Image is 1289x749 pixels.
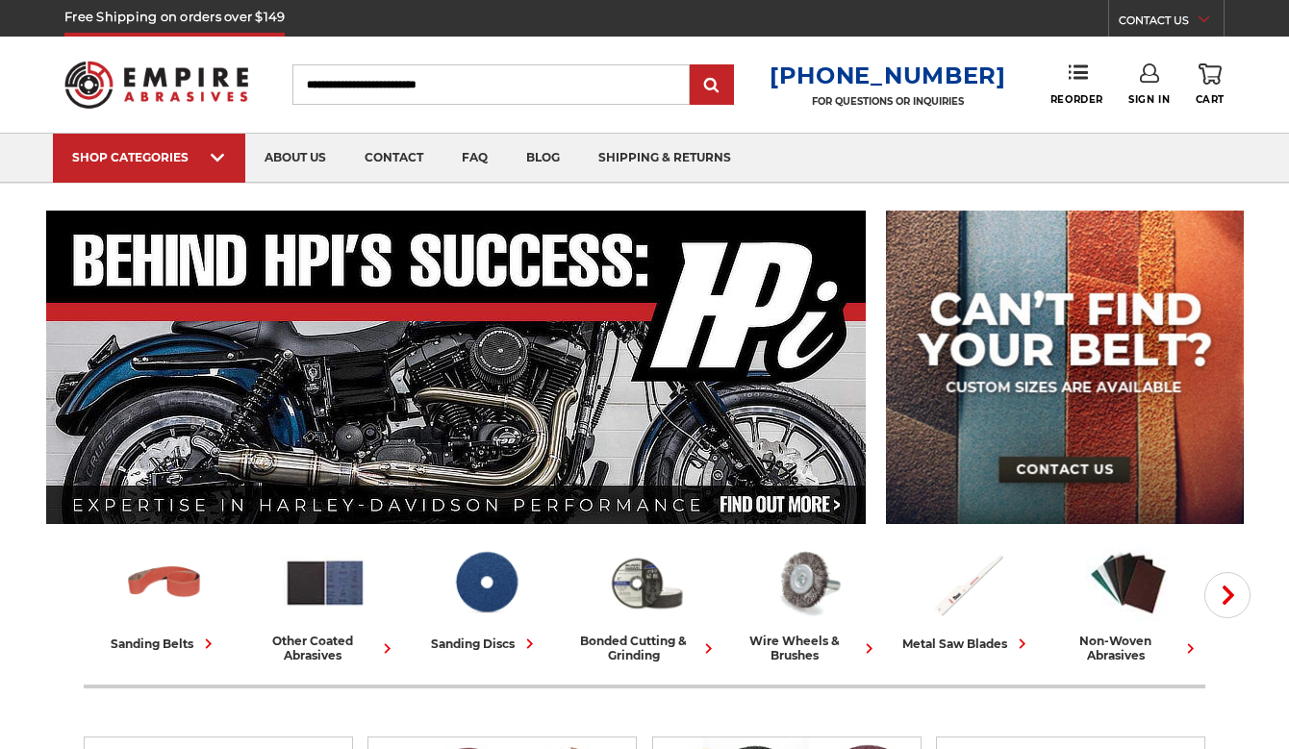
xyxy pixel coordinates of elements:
[765,541,849,624] img: Wire Wheels & Brushes
[770,62,1006,89] a: [PHONE_NUMBER]
[413,541,558,654] a: sanding discs
[283,541,367,624] img: Other Coated Abrasives
[1196,63,1225,106] a: Cart
[573,541,719,662] a: bonded cutting & grinding
[886,211,1244,524] img: promo banner for custom belts.
[1119,10,1224,37] a: CONTACT US
[693,66,731,105] input: Submit
[734,541,879,662] a: wire wheels & brushes
[443,541,528,624] img: Sanding Discs
[442,134,507,183] a: faq
[604,541,689,624] img: Bonded Cutting & Grinding
[1196,93,1225,106] span: Cart
[1050,93,1103,106] span: Reorder
[64,49,248,121] img: Empire Abrasives
[902,634,1032,654] div: metal saw blades
[770,95,1006,108] p: FOR QUESTIONS OR INQUIRIES
[925,541,1010,624] img: Metal Saw Blades
[1086,541,1171,624] img: Non-woven Abrasives
[245,134,345,183] a: about us
[345,134,442,183] a: contact
[122,541,207,624] img: Sanding Belts
[72,150,226,164] div: SHOP CATEGORIES
[579,134,750,183] a: shipping & returns
[507,134,579,183] a: blog
[1055,541,1201,662] a: non-woven abrasives
[573,634,719,662] div: bonded cutting & grinding
[252,634,397,662] div: other coated abrasives
[91,541,237,654] a: sanding belts
[431,634,540,654] div: sanding discs
[1204,572,1251,618] button: Next
[734,634,879,662] div: wire wheels & brushes
[1128,93,1170,106] span: Sign In
[111,634,218,654] div: sanding belts
[46,211,867,524] img: Banner for an interview featuring Horsepower Inc who makes Harley performance upgrades featured o...
[1050,63,1103,105] a: Reorder
[1055,634,1201,662] div: non-woven abrasives
[252,541,397,662] a: other coated abrasives
[895,541,1040,654] a: metal saw blades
